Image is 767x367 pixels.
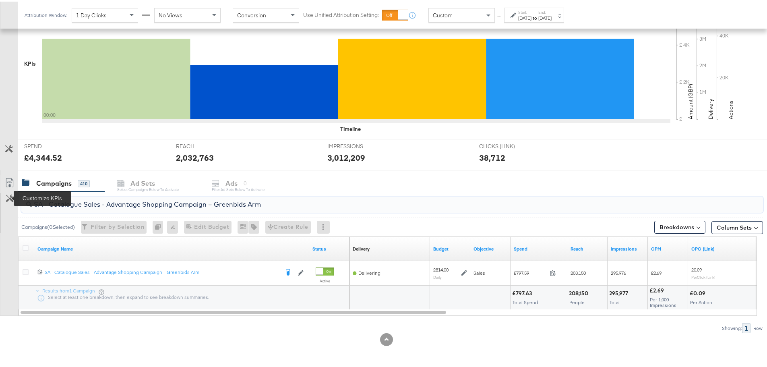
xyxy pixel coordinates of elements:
span: CLICKS (LINK) [479,141,540,149]
span: Per Action [690,298,712,304]
label: Use Unified Attribution Setting: [303,10,379,17]
a: Shows the current state of your Ad Campaign. [312,244,346,251]
a: SA - Catalogue Sales - Advantage Shopping Campaign – Greenbids Arm [45,267,279,276]
div: 1 [742,321,750,332]
span: Per 1,000 Impressions [650,295,676,307]
div: £2.69 [649,285,666,293]
span: £2.69 [651,268,662,274]
div: 295,977 [609,288,631,296]
div: Timeline [340,124,361,131]
div: 2,032,763 [176,150,214,162]
div: 208,150 [569,288,591,296]
div: Row [753,324,763,330]
span: REACH [176,141,236,149]
div: 0 [153,219,167,232]
div: 410 [78,178,90,186]
div: £797.63 [512,288,534,296]
div: [DATE] [538,13,552,20]
span: Conversion [237,10,266,17]
button: Customize KPIs [1,191,19,203]
a: The average cost you've paid to have 1,000 impressions of your ad. [651,244,685,251]
a: Your campaign's objective. [473,244,507,251]
span: 208,150 [571,268,586,274]
span: Custom [433,10,453,17]
div: Delivery [353,244,370,251]
div: SA - Catalogue Sales - Advantage Shopping Campaign – Greenbids Arm [45,267,279,274]
span: Total [610,298,620,304]
span: £797.59 [514,268,547,274]
div: KPIs [24,58,36,66]
a: The maximum amount you're willing to spend on your ads, on average each day or over the lifetime ... [433,244,467,251]
span: Sales [473,268,485,274]
sub: Daily [433,273,442,278]
a: The total amount spent to date. [514,244,564,251]
button: Column Sets [711,220,763,232]
span: £0.09 [691,265,702,271]
label: Start: [518,8,531,13]
sub: Per Click (Link) [691,273,715,278]
span: No Views [159,10,182,17]
a: The average cost for each link click you've received from your ad. [691,244,765,251]
div: 3,012,209 [327,150,365,162]
strong: to [531,13,538,19]
span: Delivering [358,268,380,274]
text: Actions [727,99,734,118]
div: 38,712 [479,150,505,162]
span: 295,976 [611,268,626,274]
span: SPEND [24,141,85,149]
span: People [569,298,585,304]
div: £0.09 [690,288,708,296]
div: £814.00 [433,265,449,272]
span: ↑ [496,14,503,17]
div: £4,344.52 [24,150,62,162]
div: Campaigns ( 0 Selected) [21,222,75,229]
div: Showing: [722,324,742,330]
a: Reflects the ability of your Ad Campaign to achieve delivery based on ad states, schedule and bud... [353,244,370,251]
text: Delivery [707,97,714,118]
div: Campaigns [36,177,72,187]
text: Amount (GBP) [687,82,694,118]
label: Active [316,277,334,282]
label: End: [538,8,552,13]
button: Breakdowns [654,219,705,232]
span: Total Spend [513,298,538,304]
a: The number of people your ad was served to. [571,244,604,251]
div: [DATE] [518,13,531,20]
span: IMPRESSIONS [327,141,388,149]
span: 1 Day Clicks [76,10,107,17]
a: The number of times your ad was served. On mobile apps an ad is counted as served the first time ... [611,244,645,251]
div: Attribution Window: [24,11,68,17]
a: Your campaign name. [37,244,306,251]
input: Search Campaigns by Name, ID or Objective [32,192,695,207]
